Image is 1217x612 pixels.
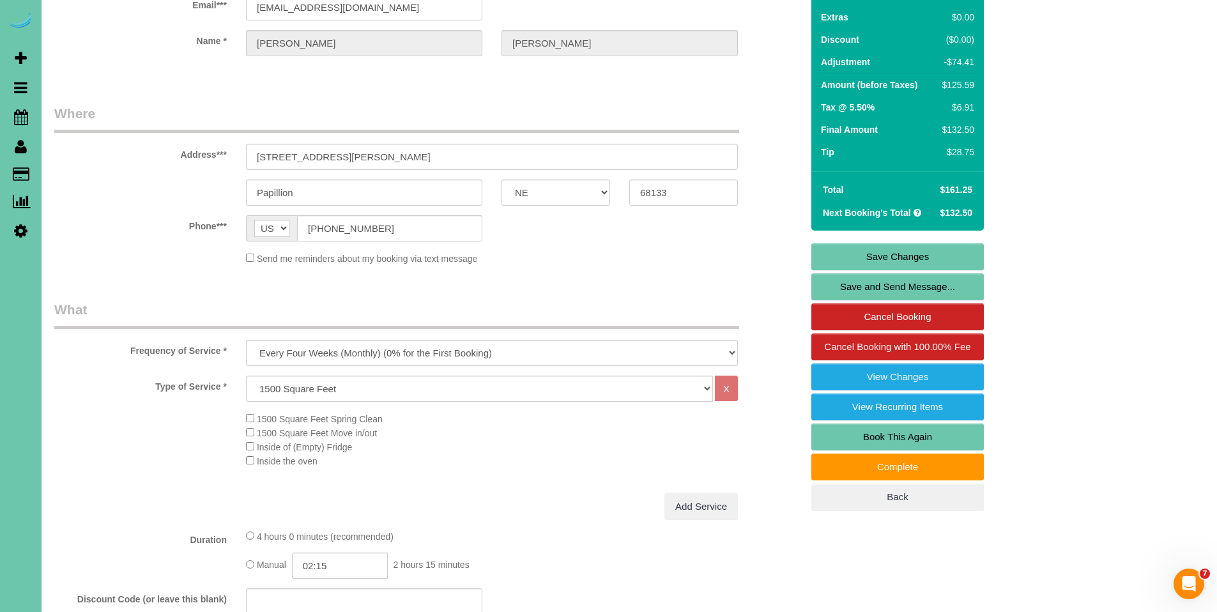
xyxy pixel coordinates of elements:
label: Duration [45,529,236,546]
label: Frequency of Service * [45,340,236,357]
label: Type of Service * [45,376,236,393]
span: Manual [257,560,286,570]
label: Final Amount [821,123,878,136]
div: ($0.00) [937,33,974,46]
span: 1500 Square Feet Spring Clean [257,414,383,424]
span: Send me reminders about my booking via text message [257,254,478,264]
img: Automaid Logo [8,13,33,31]
a: Cancel Booking [811,303,984,330]
label: Discount [821,33,859,46]
a: Save Changes [811,243,984,270]
div: $28.75 [937,146,974,158]
label: Extras [821,11,848,24]
div: $132.50 [937,123,974,136]
label: Tax @ 5.50% [821,101,875,114]
strong: Total [823,185,843,195]
a: Book This Again [811,424,984,450]
label: Tip [821,146,834,158]
legend: Where [54,104,739,133]
label: Name * [45,30,236,47]
span: 7 [1200,569,1210,579]
label: Discount Code (or leave this blank) [45,588,236,606]
span: Inside the oven [257,456,318,466]
a: Cancel Booking with 100.00% Fee [811,333,984,360]
span: $161.25 [940,185,972,195]
legend: What [54,300,739,329]
a: Complete [811,454,984,480]
a: Save and Send Message... [811,273,984,300]
span: Inside of (Empty) Fridge [257,442,352,452]
div: $6.91 [937,101,974,114]
div: -$74.41 [937,56,974,68]
label: Adjustment [821,56,870,68]
a: View Changes [811,363,984,390]
span: 4 hours 0 minutes (recommended) [257,532,394,542]
a: Add Service [664,493,738,520]
span: 2 hours 15 minutes [394,560,470,570]
strong: Next Booking's Total [823,208,911,218]
div: $0.00 [937,11,974,24]
span: $132.50 [940,208,972,218]
a: Back [811,484,984,510]
label: Amount (before Taxes) [821,79,917,91]
iframe: Intercom live chat [1174,569,1204,599]
div: $125.59 [937,79,974,91]
span: Cancel Booking with 100.00% Fee [824,341,970,352]
span: 1500 Square Feet Move in/out [257,428,377,438]
a: View Recurring Items [811,394,984,420]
